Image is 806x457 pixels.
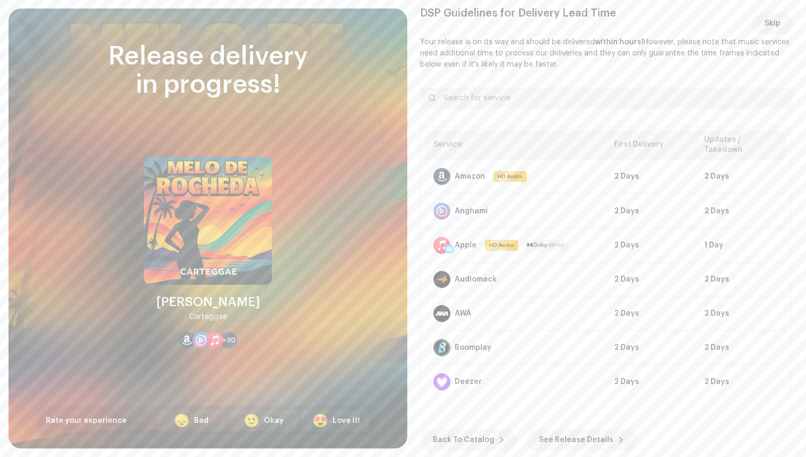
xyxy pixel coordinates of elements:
th: First Delivery [606,131,696,160]
div: Bad [194,415,208,427]
button: Skip [752,13,793,34]
span: Skip [764,13,780,34]
td: 2 Days [696,160,786,194]
span: Rate your experience [46,417,127,424]
td: 2 Days [606,331,696,365]
td: 2 Days [606,194,696,228]
span: +30 [222,336,236,344]
b: within hours! [595,38,643,46]
p: Your release is on its way and should be delivered However, please note that music services need ... [420,37,793,70]
td: 2 Days [696,365,786,399]
div: 🙂 [244,414,260,427]
div: Anghami [455,207,488,215]
div: [PERSON_NAME] [156,293,260,310]
th: Service [425,131,606,160]
td: 1 Day [696,228,786,262]
td: 2 Days [606,228,696,262]
button: See Release Details [526,429,637,451]
span: HD Audio [495,172,526,181]
div: Apple [455,241,477,250]
button: Back To Catalog [420,429,518,451]
td: 2 Days [606,365,696,399]
div: Release delivery in progress! [37,43,378,99]
span: Back To Catalog [433,429,494,451]
th: Updates / Takedown [696,131,786,160]
td: 2 Days [606,262,696,296]
div: 😍 [312,414,328,427]
div: AWA [455,309,471,318]
span: HD Audio [486,241,517,250]
div: DSP Guidelines for Delivery Lead Time [420,7,793,20]
div: Amazon [455,172,485,181]
div: 😞 [174,414,190,427]
td: 2 Days [606,160,696,194]
td: 2 Days [696,296,786,331]
td: 2 Days [696,194,786,228]
span: See Release Details [539,429,614,451]
div: Deezer [455,378,482,386]
div: Carteggae [189,310,227,323]
input: Search for service [420,87,793,109]
div: Boomplay [455,343,491,352]
td: 2 Days [606,296,696,331]
div: Love it! [333,415,360,427]
td: 2 Days [696,331,786,365]
div: Okay [264,415,284,427]
div: Audiomack [455,275,497,284]
img: ee7ee63d-4cd2-4931-889f-75c9fd27043c [144,157,272,285]
td: 2 Days [696,262,786,296]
